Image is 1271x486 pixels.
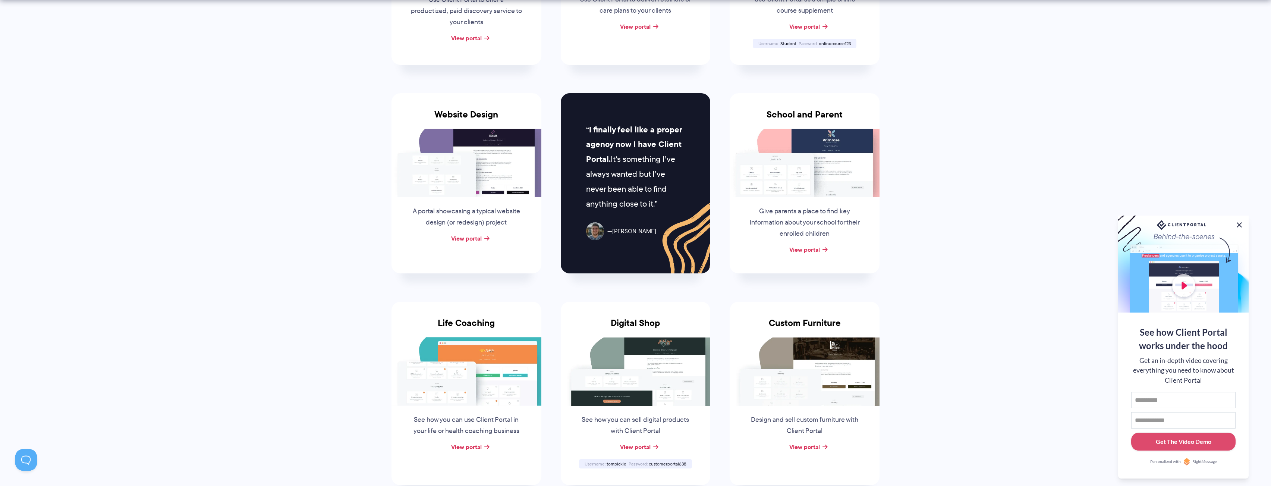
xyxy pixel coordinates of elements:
span: Student [780,40,796,47]
a: View portal [451,34,482,43]
div: See how Client Portal works under the hood [1131,326,1236,352]
img: Personalized with RightMessage [1183,458,1190,465]
p: A portal showcasing a typical website design (or redesign) project [410,206,523,228]
strong: I finally feel like a proper agency now I have Client Portal. [586,123,682,166]
a: View portal [451,442,482,451]
a: View portal [789,22,820,31]
span: customerportal638 [649,461,686,467]
p: See how you can sell digital products with Client Portal [579,414,692,437]
p: Design and sell custom furniture with Client Portal [748,414,861,437]
span: tompickle [607,461,626,467]
span: onlinecourse123 [819,40,851,47]
span: Username [585,461,605,467]
div: Get The Video Demo [1156,437,1211,446]
h3: Website Design [391,109,541,129]
div: Get an in-depth video covering everything you need to know about Client Portal [1131,356,1236,385]
a: View portal [789,245,820,254]
span: Personalized with [1150,459,1181,465]
span: Password [799,40,818,47]
p: Give parents a place to find key information about your school for their enrolled children [748,206,861,239]
span: [PERSON_NAME] [607,226,656,237]
span: Username [758,40,779,47]
a: View portal [451,234,482,243]
p: It’s something I’ve always wanted but I’ve never been able to find anything close to it. [586,122,685,211]
a: View portal [620,442,651,451]
span: RightMessage [1192,459,1217,465]
a: View portal [620,22,651,31]
button: Get The Video Demo [1131,433,1236,451]
a: Personalized withRightMessage [1131,458,1236,465]
h3: School and Parent [730,109,880,129]
a: View portal [789,442,820,451]
iframe: Toggle Customer Support [15,449,37,471]
p: See how you can use Client Portal in your life or health coaching business [410,414,523,437]
h3: Digital Shop [561,318,711,337]
h3: Custom Furniture [730,318,880,337]
h3: Life Coaching [391,318,541,337]
span: Password [629,461,648,467]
